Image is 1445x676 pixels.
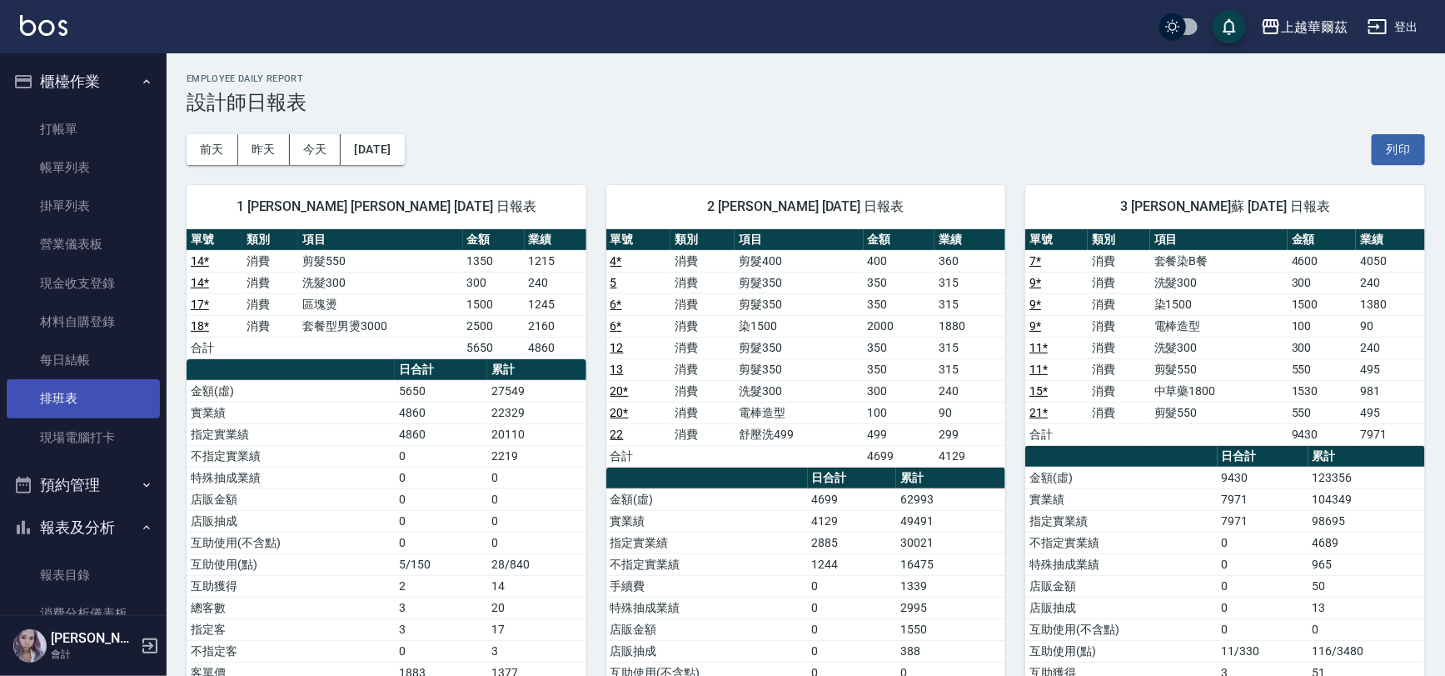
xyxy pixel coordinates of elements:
th: 單號 [187,229,242,251]
td: 20110 [487,423,586,445]
td: 13 [1308,597,1425,618]
td: 消費 [1088,380,1150,402]
th: 單號 [1025,229,1088,251]
td: 電棒造型 [735,402,863,423]
td: 0 [487,510,586,532]
td: 17 [487,618,586,640]
td: 350 [864,358,934,380]
td: 240 [1356,337,1425,358]
td: 剪髮550 [298,250,462,272]
td: 1500 [463,293,525,315]
td: 2000 [864,315,934,337]
td: 0 [1218,575,1308,597]
td: 5/150 [395,553,486,575]
td: 0 [1218,553,1308,575]
div: 上越華爾茲 [1281,17,1348,38]
button: 上越華爾茲 [1254,10,1354,44]
td: 3 [395,597,486,618]
td: 1350 [463,250,525,272]
span: 2 [PERSON_NAME] [DATE] 日報表 [626,198,986,215]
a: 每日結帳 [7,341,160,379]
td: 300 [1288,337,1357,358]
th: 日合計 [395,359,486,381]
td: 互助使用(點) [187,553,395,575]
td: 4699 [808,488,897,510]
img: Person [13,629,47,663]
td: 4600 [1288,250,1357,272]
td: 350 [864,272,934,293]
td: 剪髮350 [735,293,863,315]
td: 0 [395,467,486,488]
span: 3 [PERSON_NAME]蘇 [DATE] 日報表 [1045,198,1405,215]
a: 帳單列表 [7,148,160,187]
td: 315 [934,358,1005,380]
td: 消費 [242,250,298,272]
td: 剪髮400 [735,250,863,272]
td: 123356 [1308,467,1425,488]
td: 店販金額 [1025,575,1217,597]
a: 營業儀表板 [7,225,160,263]
button: save [1213,10,1246,43]
h5: [PERSON_NAME] [51,630,136,647]
td: 剪髮350 [735,337,863,358]
td: 300 [864,380,934,402]
a: 22 [610,428,624,441]
td: 0 [395,532,486,553]
td: 消費 [670,358,735,380]
td: 495 [1356,358,1425,380]
td: 0 [1218,532,1308,553]
td: 電棒造型 [1150,315,1288,337]
td: 315 [934,293,1005,315]
td: 550 [1288,402,1357,423]
td: 舒壓洗499 [735,423,863,445]
td: 消費 [670,293,735,315]
th: 業績 [525,229,586,251]
th: 累計 [1308,446,1425,468]
td: 剪髮350 [735,272,863,293]
th: 業績 [1356,229,1425,251]
table: a dense table [1025,229,1425,446]
td: 消費 [670,250,735,272]
button: 預約管理 [7,463,160,507]
a: 現金收支登錄 [7,264,160,303]
td: 合計 [606,445,670,467]
td: 5650 [395,380,486,402]
td: 116/3480 [1308,640,1425,662]
td: 499 [864,423,934,445]
td: 洗髮300 [735,380,863,402]
td: 5650 [463,337,525,358]
td: 1380 [1356,293,1425,315]
td: 中草藥1800 [1150,380,1288,402]
td: 0 [808,618,897,640]
a: 12 [610,341,624,354]
td: 實業績 [1025,488,1217,510]
th: 項目 [1150,229,1288,251]
td: 0 [487,532,586,553]
td: 1550 [896,618,1005,640]
th: 項目 [735,229,863,251]
td: 消費 [670,337,735,358]
td: 洗髮300 [1150,337,1288,358]
td: 金額(虛) [606,488,808,510]
td: 2 [395,575,486,597]
td: 消費 [242,315,298,337]
td: 4129 [808,510,897,532]
td: 360 [934,250,1005,272]
a: 現場電腦打卡 [7,418,160,457]
td: 消費 [670,272,735,293]
a: 5 [610,276,617,289]
td: 4699 [864,445,934,467]
td: 洗髮300 [298,272,462,293]
td: 495 [1356,402,1425,423]
td: 實業績 [187,402,395,423]
th: 金額 [463,229,525,251]
td: 0 [487,488,586,510]
th: 累計 [487,359,586,381]
a: 排班表 [7,379,160,418]
th: 日合計 [808,468,897,489]
td: 區塊燙 [298,293,462,315]
th: 類別 [1088,229,1150,251]
td: 實業績 [606,510,808,532]
td: 消費 [1088,402,1150,423]
td: 消費 [1088,293,1150,315]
